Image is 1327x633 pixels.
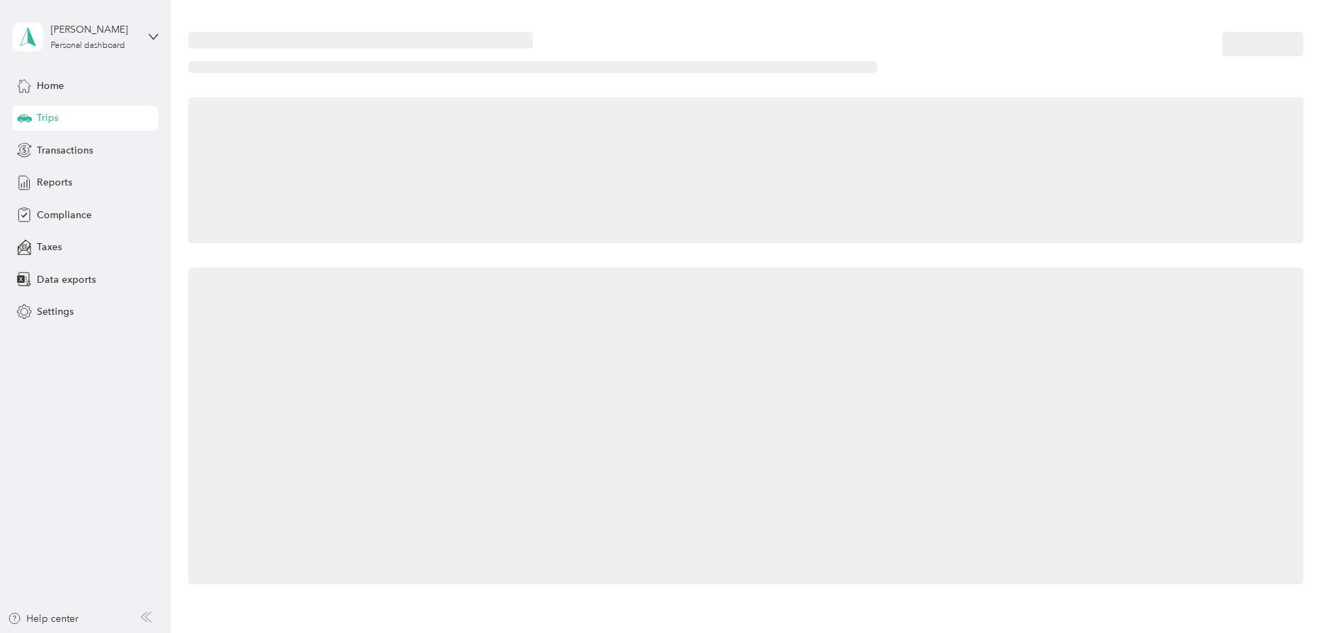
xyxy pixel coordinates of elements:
span: Data exports [37,272,96,287]
span: Compliance [37,208,92,222]
div: [PERSON_NAME] [51,22,138,37]
span: Taxes [37,240,62,254]
span: Settings [37,304,74,319]
button: Help center [8,611,79,626]
span: Transactions [37,143,93,158]
span: Home [37,79,64,93]
span: Reports [37,175,72,190]
span: Trips [37,110,58,125]
iframe: Everlance-gr Chat Button Frame [1249,555,1327,633]
div: Personal dashboard [51,42,125,50]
